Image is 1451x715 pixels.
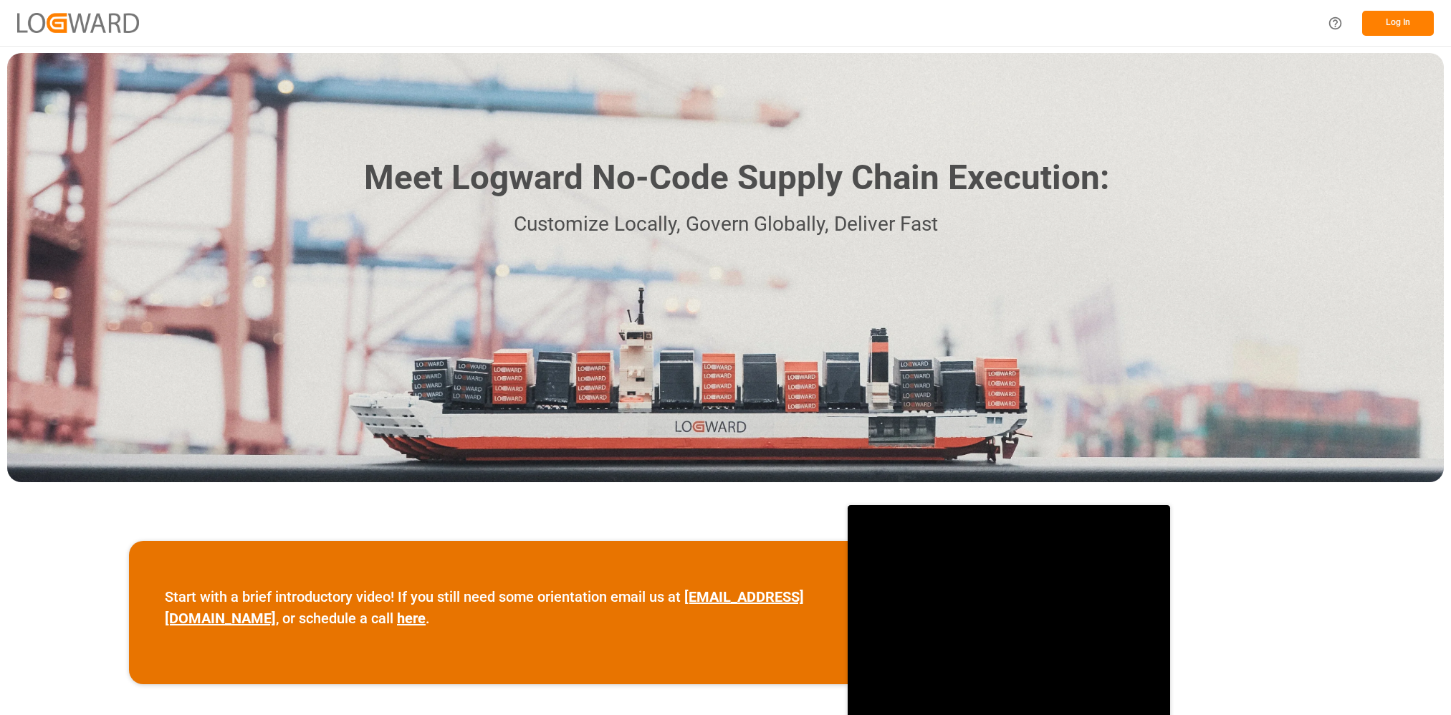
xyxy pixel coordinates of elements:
[165,588,804,627] a: [EMAIL_ADDRESS][DOMAIN_NAME]
[1319,7,1351,39] button: Help Center
[17,13,139,32] img: Logward_new_orange.png
[1362,11,1434,36] button: Log In
[397,610,426,627] a: here
[165,586,812,629] p: Start with a brief introductory video! If you still need some orientation email us at , or schedu...
[343,208,1109,241] p: Customize Locally, Govern Globally, Deliver Fast
[364,153,1109,203] h1: Meet Logward No-Code Supply Chain Execution:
